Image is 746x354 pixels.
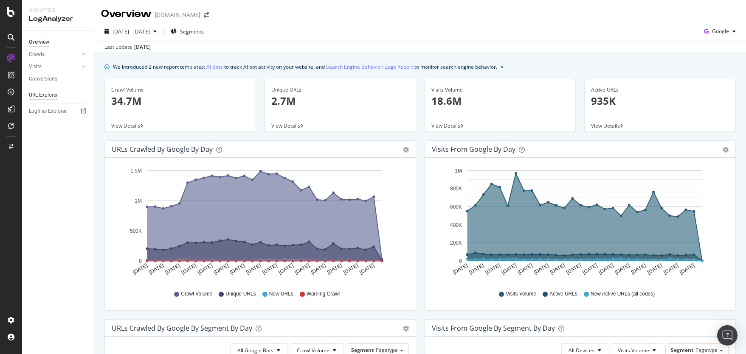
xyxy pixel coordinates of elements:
span: Unique URLs [225,290,256,298]
text: [DATE] [278,262,295,276]
div: Last update [104,43,151,51]
text: [DATE] [164,262,181,276]
div: gear [723,147,729,153]
div: We introduced 2 new report templates: to track AI bot activity on your website, and to monitor se... [113,62,497,71]
div: A chart. [112,164,405,282]
div: arrow-right-arrow-left [204,12,209,18]
text: [DATE] [148,262,165,276]
button: Segments [167,25,207,38]
div: Crawl Volume [111,86,249,94]
text: 400K [450,222,462,228]
div: Unique URLs [271,86,409,94]
text: [DATE] [358,262,375,276]
text: 0 [459,258,462,264]
span: Segment [351,346,374,354]
text: [DATE] [294,262,311,276]
span: Pagetype [695,346,718,354]
text: 800K [450,186,462,192]
button: [DATE] - [DATE] [101,25,160,38]
span: Pagetype [376,346,398,354]
text: [DATE] [180,262,197,276]
span: [DATE] - [DATE] [113,28,150,35]
div: gear [403,147,409,153]
a: Logfiles Explorer [29,107,88,116]
text: [DATE] [261,262,278,276]
text: [DATE] [326,262,343,276]
text: [DATE] [565,262,582,276]
text: [DATE] [614,262,631,276]
span: New Active URLs (all codes) [591,290,655,298]
text: [DATE] [132,262,149,276]
p: 34.7M [111,94,249,108]
div: Active URLs [591,86,729,94]
text: [DATE] [533,262,550,276]
text: [DATE] [468,262,485,276]
span: Visits Volume [618,347,649,354]
div: Conversions [29,75,57,84]
a: Search Engine Behavior: Logs Report [326,62,413,71]
span: Crawl Volume [181,290,212,298]
div: Visits from Google by day [432,145,515,153]
div: URL Explorer [29,91,58,100]
text: [DATE] [516,262,533,276]
span: Segments [180,28,204,35]
span: Visits Volume [506,290,536,298]
text: [DATE] [630,262,647,276]
div: Crawls [29,50,45,59]
a: Visits [29,62,79,71]
text: [DATE] [213,262,230,276]
p: 935K [591,94,729,108]
text: [DATE] [452,262,469,276]
span: View Details [111,122,140,129]
text: [DATE] [229,262,246,276]
text: 1M [135,198,142,204]
span: Google [712,28,729,35]
div: [DOMAIN_NAME] [155,11,200,19]
text: [DATE] [549,262,566,276]
span: All Devices [569,347,594,354]
div: Analytics [29,7,87,14]
text: 500K [130,228,142,234]
div: Visits from Google By Segment By Day [432,324,555,332]
text: 0 [139,258,142,264]
text: [DATE] [662,262,679,276]
span: View Details [431,122,460,129]
p: 2.7M [271,94,409,108]
text: [DATE] [581,262,598,276]
button: close banner [498,61,505,73]
text: 600K [450,204,462,210]
a: Crawls [29,50,79,59]
span: Segment [671,346,693,354]
a: AI Bots [206,62,223,71]
text: [DATE] [342,262,359,276]
span: Warning Crawl [307,290,340,298]
div: URLs Crawled by Google by day [112,145,213,153]
div: Visits [29,62,42,71]
span: View Details [591,122,620,129]
a: Conversions [29,75,88,84]
div: Overview [29,38,49,47]
div: Open Intercom Messenger [717,325,738,346]
div: URLs Crawled by Google By Segment By Day [112,324,252,332]
div: Logfiles Explorer [29,107,67,116]
div: LogAnalyzer [29,14,87,24]
text: [DATE] [500,262,517,276]
span: New URLs [269,290,293,298]
p: 18.6M [431,94,569,108]
span: Active URLs [549,290,577,298]
text: [DATE] [597,262,614,276]
span: All Google Bots [237,347,273,354]
text: [DATE] [310,262,327,276]
div: [DATE] [134,43,151,51]
span: View Details [271,122,300,129]
text: 1.5M [130,168,142,174]
text: [DATE] [678,262,695,276]
div: gear [403,326,409,332]
text: 200K [450,240,462,246]
a: Overview [29,38,88,47]
div: info banner [104,62,736,71]
text: [DATE] [197,262,214,276]
div: Overview [101,7,152,21]
svg: A chart. [432,164,726,282]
